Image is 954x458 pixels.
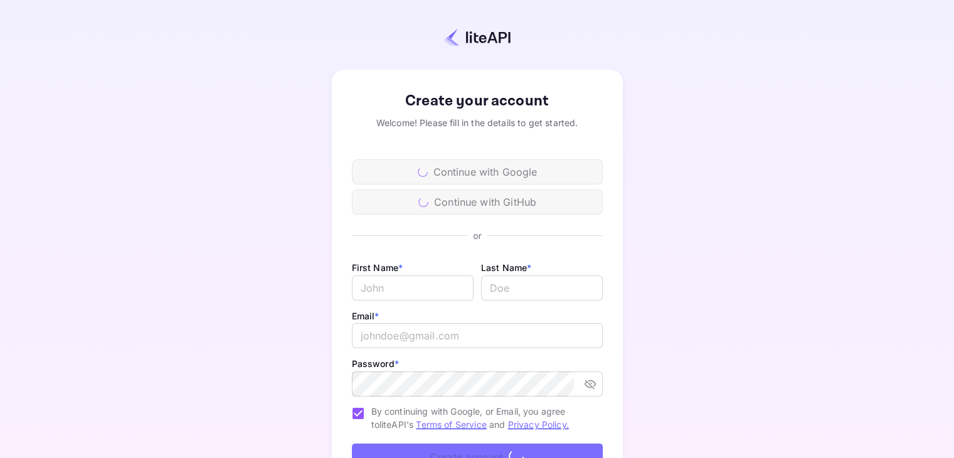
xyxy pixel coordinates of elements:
[352,159,603,184] div: Continue with Google
[352,275,474,301] input: John
[352,116,603,129] div: Welcome! Please fill in the details to get started.
[352,323,603,348] input: johndoe@gmail.com
[352,90,603,112] div: Create your account
[352,189,603,215] div: Continue with GitHub
[371,405,593,431] span: By continuing with Google, or Email, you agree to liteAPI's and
[416,419,486,430] a: Terms of Service
[352,311,379,321] label: Email
[508,419,569,430] a: Privacy Policy.
[481,275,603,301] input: Doe
[481,262,532,273] label: Last Name
[352,262,403,273] label: First Name
[352,358,399,369] label: Password
[444,28,511,46] img: liteapi
[579,373,602,395] button: toggle password visibility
